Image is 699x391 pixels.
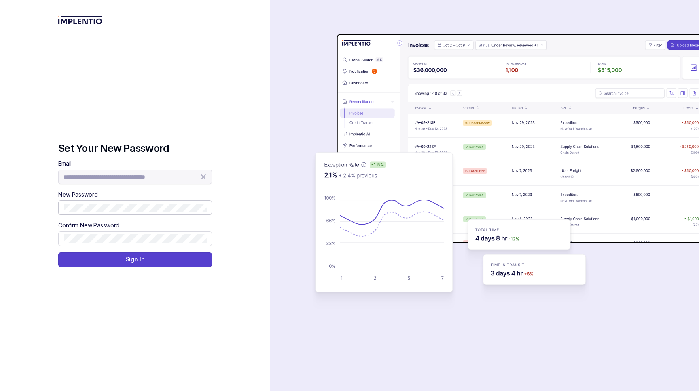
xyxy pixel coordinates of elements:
iframe: Netlify Drawer [192,372,507,391]
p: Sign In [126,255,145,263]
label: Confirm New Password [58,221,119,229]
button: Sign In [58,252,212,267]
label: Email [58,160,71,168]
img: logo [58,16,102,24]
h3: Set Your New Password [58,142,212,155]
label: New Password [58,191,97,199]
